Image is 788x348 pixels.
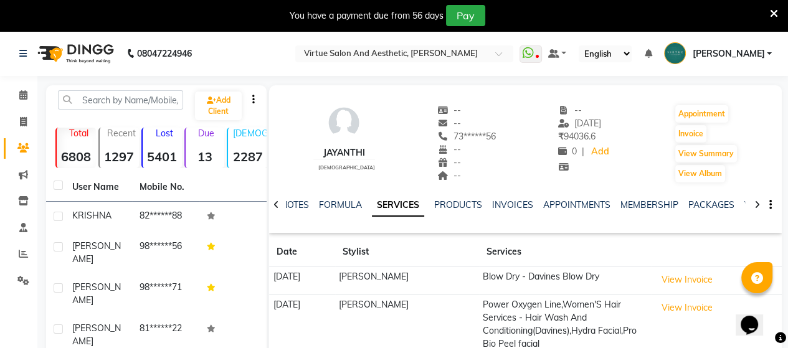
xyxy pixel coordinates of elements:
[437,118,461,129] span: --
[58,90,183,110] input: Search by Name/Mobile/Email/Code
[105,128,139,139] p: Recent
[558,118,601,129] span: [DATE]
[437,157,461,168] span: --
[558,131,596,142] span: 94036.6
[656,298,718,317] button: View Invoice
[335,266,479,294] td: [PERSON_NAME]
[437,170,461,181] span: --
[437,144,461,155] span: --
[62,128,96,139] p: Total
[664,42,686,64] img: Bharath
[148,128,182,139] p: Lost
[543,199,610,210] a: APPOINTMENTS
[479,238,652,266] th: Services
[437,105,461,116] span: --
[656,270,718,289] button: View Invoice
[281,199,309,210] a: NOTES
[72,322,121,347] span: [PERSON_NAME]
[736,298,776,336] iframe: chat widget
[479,266,652,294] td: Blow Dry - Davines Blow Dry
[228,149,267,164] strong: 2287
[372,194,424,217] a: SERVICES
[492,199,533,210] a: INVOICES
[558,146,577,157] span: 0
[65,173,132,202] th: User Name
[688,199,734,210] a: PACKAGES
[143,149,182,164] strong: 5401
[675,145,737,162] button: View Summary
[32,36,117,71] img: logo
[446,5,485,26] button: Pay
[195,92,242,120] a: Add Client
[434,199,482,210] a: PRODUCTS
[290,9,444,22] div: You have a payment due from 56 days
[233,128,267,139] p: [DEMOGRAPHIC_DATA]
[325,104,363,141] img: avatar
[558,105,582,116] span: --
[100,149,139,164] strong: 1297
[620,199,678,210] a: MEMBERSHIP
[57,149,96,164] strong: 6808
[132,173,199,202] th: Mobile No.
[188,128,225,139] p: Due
[318,164,375,171] span: [DEMOGRAPHIC_DATA]
[558,131,564,142] span: ₹
[269,238,335,266] th: Date
[269,266,335,294] td: [DATE]
[186,149,225,164] strong: 13
[589,143,611,161] a: Add
[313,146,375,159] div: JAYANTHI
[582,145,584,158] span: |
[692,47,764,60] span: [PERSON_NAME]
[137,36,192,71] b: 08047224946
[72,210,112,221] span: kRISHNA
[335,238,479,266] th: Stylist
[675,125,706,143] button: Invoice
[72,240,121,265] span: [PERSON_NAME]
[675,165,725,182] button: View Album
[319,199,362,210] a: FORMULA
[675,105,728,123] button: Appointment
[72,281,121,306] span: [PERSON_NAME]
